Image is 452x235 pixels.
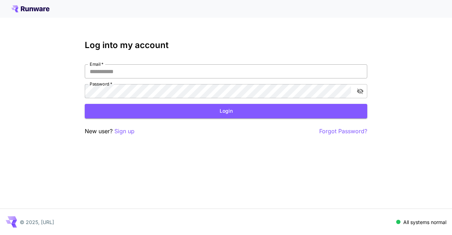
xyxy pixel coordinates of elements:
[403,218,446,226] p: All systems normal
[114,127,135,136] button: Sign up
[85,127,135,136] p: New user?
[319,127,367,136] button: Forgot Password?
[85,40,367,50] h3: Log into my account
[20,218,54,226] p: © 2025, [URL]
[85,104,367,118] button: Login
[90,61,103,67] label: Email
[90,81,112,87] label: Password
[354,85,367,98] button: toggle password visibility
